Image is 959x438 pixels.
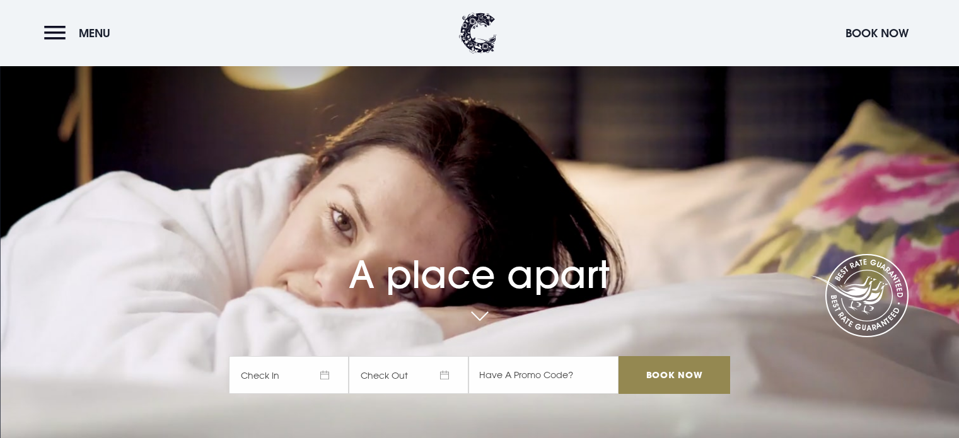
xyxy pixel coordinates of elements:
[79,26,110,40] span: Menu
[839,20,915,47] button: Book Now
[619,356,729,394] input: Book Now
[229,225,729,297] h1: A place apart
[229,356,349,394] span: Check In
[349,356,468,394] span: Check Out
[459,13,497,54] img: Clandeboye Lodge
[44,20,117,47] button: Menu
[468,356,619,394] input: Have A Promo Code?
